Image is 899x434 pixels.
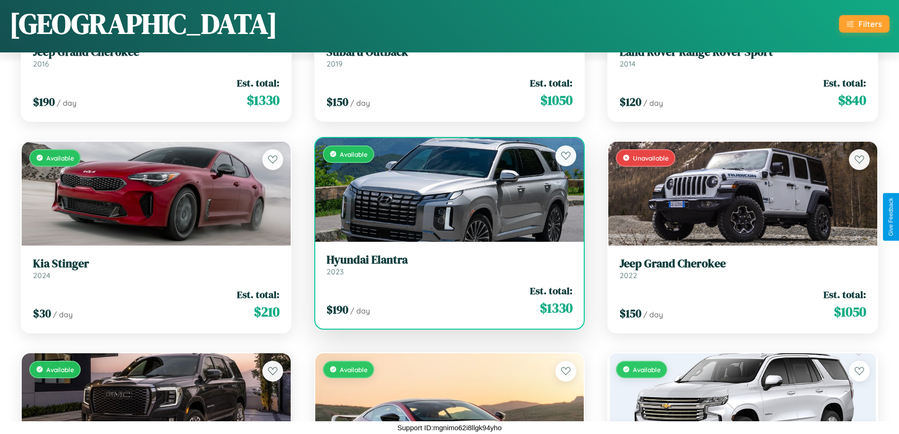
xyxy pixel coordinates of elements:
span: 2023 [327,267,344,276]
h1: [GEOGRAPHIC_DATA] [9,4,277,43]
span: / day [53,310,73,319]
span: Est. total: [237,76,279,90]
span: Available [46,154,74,162]
span: 2022 [620,271,637,280]
span: $ 1050 [540,91,572,110]
span: Available [340,150,368,158]
span: $ 1330 [247,91,279,110]
h3: Jeep Grand Cherokee [620,257,866,271]
span: $ 190 [33,94,55,110]
a: Jeep Grand Cherokee2016 [33,45,279,68]
a: Subaru Outback2019 [327,45,573,68]
p: Support ID: mgnimo62i8llgk94yho [397,421,502,434]
span: 2019 [327,59,343,68]
span: Available [340,366,368,374]
span: $ 150 [327,94,348,110]
span: $ 1330 [540,298,572,317]
span: 2014 [620,59,636,68]
span: / day [350,98,370,108]
h3: Subaru Outback [327,45,573,59]
span: Est. total: [530,284,572,298]
a: Hyundai Elantra2023 [327,253,573,276]
span: / day [350,306,370,315]
span: 2016 [33,59,49,68]
span: $ 840 [838,91,866,110]
a: Land Rover Range Rover Sport2014 [620,45,866,68]
h3: Jeep Grand Cherokee [33,45,279,59]
span: $ 190 [327,302,348,317]
a: Jeep Grand Cherokee2022 [620,257,866,280]
span: Available [46,366,74,374]
span: 2024 [33,271,50,280]
h3: Land Rover Range Rover Sport [620,45,866,59]
span: / day [643,310,663,319]
span: Est. total: [530,76,572,90]
span: $ 150 [620,306,641,321]
div: Give Feedback [888,198,894,236]
span: $ 30 [33,306,51,321]
button: Filters [839,15,890,33]
span: Est. total: [823,76,866,90]
h3: Kia Stinger [33,257,279,271]
a: Kia Stinger2024 [33,257,279,280]
span: Est. total: [823,288,866,301]
span: / day [643,98,663,108]
span: Est. total: [237,288,279,301]
span: $ 120 [620,94,641,110]
div: Filters [858,19,882,29]
h3: Hyundai Elantra [327,253,573,267]
span: Unavailable [633,154,669,162]
span: $ 210 [254,302,279,321]
span: Available [633,366,661,374]
span: / day [57,98,76,108]
span: $ 1050 [834,302,866,321]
